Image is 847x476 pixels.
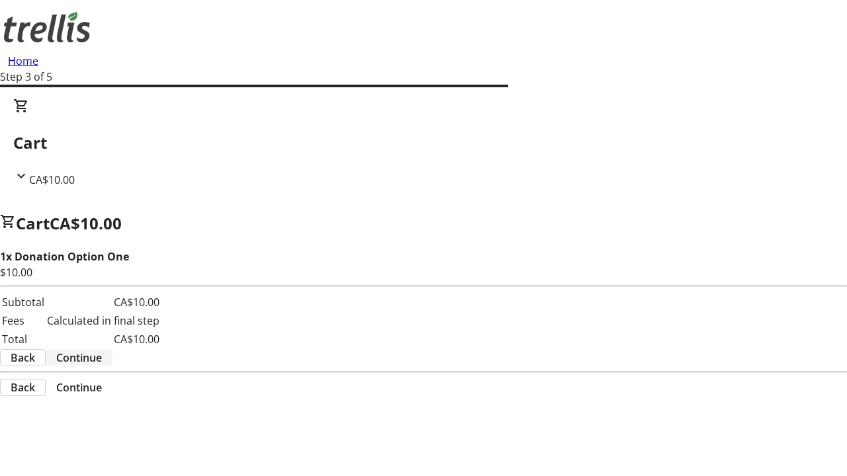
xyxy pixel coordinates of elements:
span: Continue [56,379,102,395]
td: Total [1,331,45,348]
h2: Cart [13,131,834,155]
span: CA$10.00 [50,212,122,234]
span: Cart [16,212,50,234]
button: Continue [46,350,112,366]
td: Subtotal [1,294,45,311]
td: CA$10.00 [46,294,160,311]
td: CA$10.00 [46,331,160,348]
span: Back [11,350,35,366]
td: Calculated in final step [46,312,160,329]
span: CA$10.00 [29,173,75,187]
span: Back [11,379,35,395]
span: Continue [56,350,102,366]
td: Fees [1,312,45,329]
button: Continue [46,379,112,395]
div: CartCA$10.00 [13,98,834,188]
